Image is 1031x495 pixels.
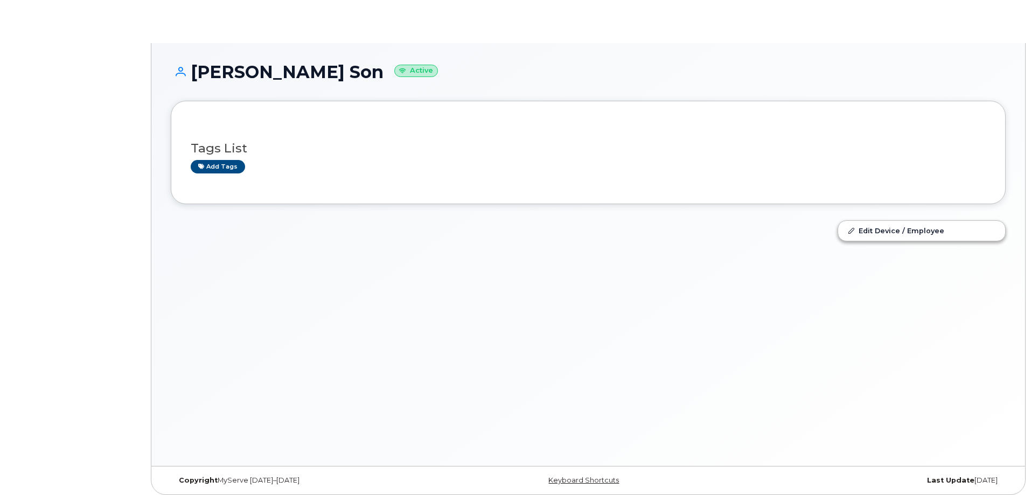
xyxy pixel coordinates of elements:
h1: [PERSON_NAME] Son [171,62,1006,81]
div: MyServe [DATE]–[DATE] [171,476,449,485]
a: Edit Device / Employee [838,221,1005,240]
a: Keyboard Shortcuts [548,476,619,484]
a: Add tags [191,160,245,173]
small: Active [394,65,438,77]
strong: Copyright [179,476,218,484]
strong: Last Update [927,476,974,484]
div: [DATE] [727,476,1006,485]
h3: Tags List [191,142,986,155]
